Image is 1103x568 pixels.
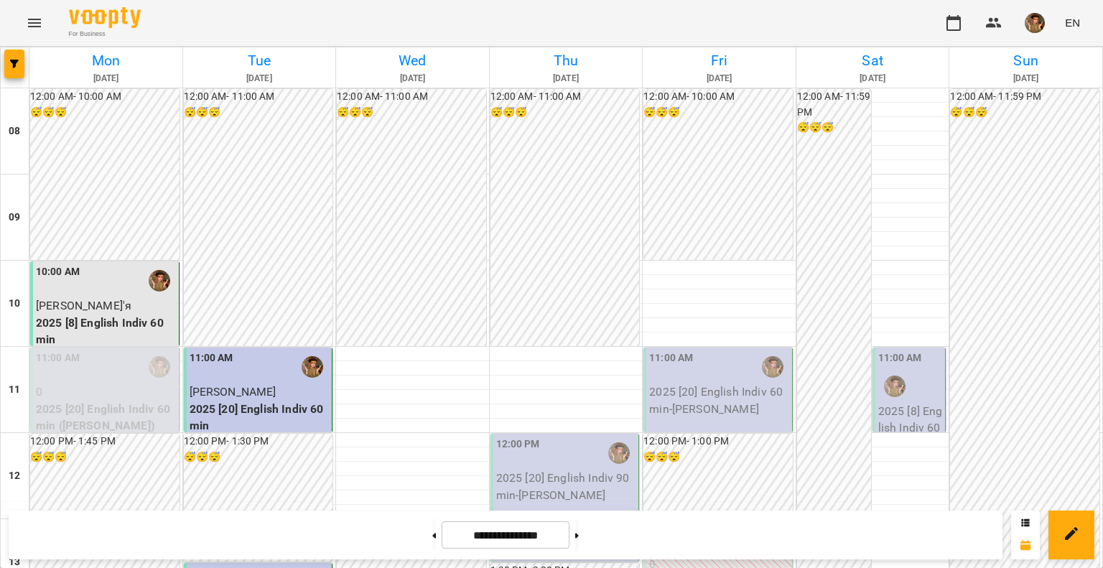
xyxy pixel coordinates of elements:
h6: [DATE] [645,72,793,85]
h6: 12:00 AM - 11:00 AM [337,89,486,105]
h6: 12:00 PM - 1:30 PM [184,434,333,450]
h6: 😴😴😴 [950,105,1099,121]
p: 2025 [8] English Indiv 60 min - [PERSON_NAME] [878,403,943,470]
h6: Thu [492,50,641,72]
label: 11:00 AM [36,350,80,366]
h6: Fri [645,50,793,72]
h6: 😴😴😴 [30,105,180,121]
label: 11:00 AM [878,350,922,366]
h6: [DATE] [32,72,180,85]
h6: 10 [9,296,20,312]
h6: [DATE] [185,72,334,85]
p: 2025 [20] English Indiv 90 min - [PERSON_NAME] [496,470,636,503]
label: 10:00 AM [36,264,80,280]
span: [PERSON_NAME] [190,385,276,399]
h6: 😴😴😴 [797,120,871,136]
img: Горошинська Олександра (а) [149,270,170,292]
button: EN [1059,9,1086,36]
h6: 😴😴😴 [490,105,640,121]
h6: 😴😴😴 [184,105,333,121]
h6: 😴😴😴 [30,450,180,465]
h6: 😴😴😴 [643,450,793,465]
h6: 11 [9,382,20,398]
h6: [DATE] [338,72,487,85]
h6: Sun [951,50,1100,72]
h6: 09 [9,210,20,225]
h6: Mon [32,50,180,72]
h6: 08 [9,124,20,139]
p: 0 [36,383,176,401]
span: [PERSON_NAME]'я [36,299,131,312]
p: 2025 [20] English Indiv 60 min - [PERSON_NAME] [649,383,789,417]
span: EN [1065,15,1080,30]
img: Горошинська Олександра (а) [884,376,906,397]
img: Горошинська Олександра (а) [608,442,630,464]
p: 2025 [20] English Indiv 60 min ([PERSON_NAME]) [36,401,176,434]
img: 166010c4e833d35833869840c76da126.jpeg [1025,13,1045,33]
h6: 12:00 PM - 1:00 PM [643,434,793,450]
img: Voopty Logo [69,7,141,28]
label: 11:00 AM [649,350,693,366]
h6: [DATE] [951,72,1100,85]
h6: 12:00 AM - 11:00 AM [184,89,333,105]
h6: 12:00 AM - 11:59 PM [797,89,871,120]
img: Горошинська Олександра (а) [149,356,170,378]
label: 11:00 AM [190,350,233,366]
h6: Tue [185,50,334,72]
h6: [DATE] [492,72,641,85]
p: 2025 [20] English Indiv 60 min [190,401,330,434]
h6: 12:00 AM - 11:59 PM [950,89,1099,105]
h6: 12 [9,468,20,484]
h6: 12:00 PM - 1:45 PM [30,434,180,450]
label: 12:00 PM [496,437,540,452]
h6: 😴😴😴 [184,450,333,465]
img: Горошинська Олександра (а) [302,356,323,378]
span: For Business [69,29,141,39]
img: Горошинська Олександра (а) [762,356,783,378]
h6: 12:00 AM - 10:00 AM [30,89,180,105]
h6: 😴😴😴 [337,105,486,121]
h6: 12:00 AM - 10:00 AM [643,89,793,105]
h6: [DATE] [799,72,947,85]
h6: 12:00 AM - 11:00 AM [490,89,640,105]
h6: 😴😴😴 [643,105,793,121]
h6: Sat [799,50,947,72]
button: Menu [17,6,52,40]
p: 2025 [8] English Indiv 60 min [36,315,176,348]
h6: Wed [338,50,487,72]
